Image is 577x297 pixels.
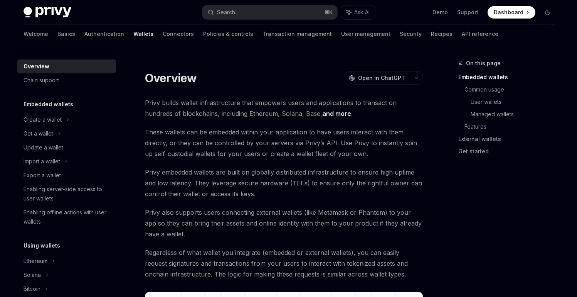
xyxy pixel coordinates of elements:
a: API reference [462,25,498,43]
span: Privy also supports users connecting external wallets (like Metamask or Phantom) to your app so t... [145,207,423,239]
a: Enabling offline actions with user wallets [17,205,116,229]
span: On this page [466,59,501,68]
a: Policies & controls [203,25,253,43]
a: Features [464,120,560,133]
a: Enabling server-side access to user wallets [17,182,116,205]
div: Enabling offline actions with user wallets [24,208,111,226]
div: Export a wallet [24,171,61,180]
div: Update a wallet [24,143,63,152]
button: Search...⌘K [202,5,337,19]
div: Solana [24,270,41,280]
a: Transaction management [262,25,332,43]
button: Ask AI [341,5,375,19]
div: Search... [217,8,239,17]
div: Bitcoin [24,284,40,294]
a: Demo [432,8,448,16]
a: User management [341,25,390,43]
span: These wallets can be embedded within your application to have users interact with them directly, ... [145,127,423,159]
a: External wallets [458,133,560,145]
span: Regardless of what wallet you integrate (embedded or external wallets), you can easily request si... [145,247,423,280]
a: Common usage [464,83,560,96]
a: Dashboard [488,6,535,19]
a: User wallets [471,96,560,108]
div: Chain support [24,76,59,85]
span: Privy embedded wallets are built on globally distributed infrastructure to ensure high uptime and... [145,167,423,199]
a: Chain support [17,73,116,87]
div: Ethereum [24,256,47,266]
span: ⌘ K [325,9,333,15]
span: Dashboard [494,8,523,16]
a: Support [457,8,478,16]
a: Recipes [431,25,453,43]
button: Open in ChatGPT [344,71,410,85]
div: Get a wallet [24,129,53,138]
a: Managed wallets [471,108,560,120]
h5: Embedded wallets [24,100,73,109]
div: Create a wallet [24,115,62,124]
a: Connectors [163,25,194,43]
a: and more [322,110,351,118]
h1: Overview [145,71,197,85]
div: Enabling server-side access to user wallets [24,185,111,203]
a: Security [400,25,422,43]
a: Wallets [133,25,153,43]
a: Get started [458,145,560,158]
a: Welcome [24,25,48,43]
a: Basics [57,25,75,43]
span: Open in ChatGPT [358,74,405,82]
button: Toggle dark mode [542,6,554,19]
div: Overview [24,62,49,71]
a: Embedded wallets [458,71,560,83]
a: Overview [17,59,116,73]
a: Authentication [84,25,124,43]
a: Update a wallet [17,141,116,154]
span: Privy builds wallet infrastructure that empowers users and applications to transact on hundreds o... [145,97,423,119]
h5: Using wallets [24,241,60,250]
div: Import a wallet [24,157,60,166]
a: Export a wallet [17,168,116,182]
span: Ask AI [354,8,370,16]
img: dark logo [24,7,71,18]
